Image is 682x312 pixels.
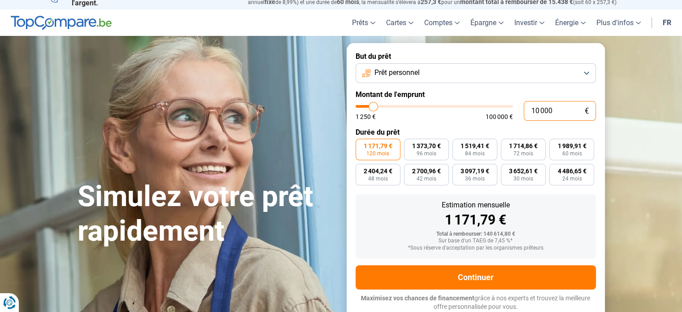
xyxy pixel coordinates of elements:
[465,176,485,181] span: 36 mois
[356,114,376,120] span: 1 250 €
[585,107,589,115] span: €
[366,151,389,156] span: 120 mois
[356,265,596,290] button: Continuer
[562,151,582,156] span: 60 mois
[356,52,596,61] label: But du prêt
[363,202,589,209] div: Estimation mensuelle
[486,114,513,120] span: 100 000 €
[364,168,392,174] span: 2 404,24 €
[356,63,596,83] button: Prêt personnel
[361,294,474,302] span: Maximisez vos chances de financement
[460,143,489,149] span: 1 519,41 €
[417,151,436,156] span: 96 mois
[513,176,533,181] span: 30 mois
[356,128,596,136] label: Durée du prêt
[412,168,441,174] span: 2 700,96 €
[368,176,388,181] span: 48 mois
[557,143,586,149] span: 1 989,91 €
[11,16,112,30] img: TopCompare
[419,9,465,36] a: Comptes
[513,151,533,156] span: 72 mois
[509,143,538,149] span: 1 714,86 €
[509,9,550,36] a: Investir
[657,9,677,36] a: fr
[417,176,436,181] span: 42 mois
[465,151,485,156] span: 84 mois
[363,245,589,251] div: *Sous réserve d'acceptation par les organismes prêteurs
[363,238,589,244] div: Sur base d'un TAEG de 7,45 %*
[460,168,489,174] span: 3 097,19 €
[356,90,596,99] label: Montant de l'emprunt
[412,143,441,149] span: 1 373,70 €
[562,176,582,181] span: 24 mois
[363,231,589,237] div: Total à rembourser: 140 614,80 €
[364,143,392,149] span: 1 171,79 €
[591,9,646,36] a: Plus d'infos
[374,68,420,78] span: Prêt personnel
[381,9,419,36] a: Cartes
[557,168,586,174] span: 4 486,65 €
[356,294,596,312] p: grâce à nos experts et trouvez la meilleure offre personnalisée pour vous.
[363,213,589,227] div: 1 171,79 €
[465,9,509,36] a: Épargne
[509,168,538,174] span: 3 652,61 €
[78,180,336,249] h1: Simulez votre prêt rapidement
[550,9,591,36] a: Énergie
[347,9,381,36] a: Prêts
